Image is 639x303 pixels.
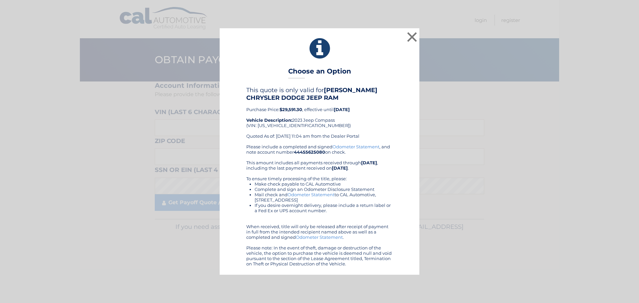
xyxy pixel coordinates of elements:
[246,86,393,144] div: Purchase Price: , effective until 2023 Jeep Compass (VIN: [US_VEHICLE_IDENTIFICATION_NUMBER]) Quo...
[332,144,379,149] a: Odometer Statement
[294,149,325,155] b: 44455625080
[405,30,419,44] button: ×
[255,187,393,192] li: Complete and sign an Odometer Disclosure Statement
[255,192,393,203] li: Mail check and to CAL Automotive, [STREET_ADDRESS]
[255,181,393,187] li: Make check payable to CAL Automotive
[246,86,377,101] b: [PERSON_NAME] CHRYSLER DODGE JEEP RAM
[246,117,292,123] strong: Vehicle Description:
[246,144,393,266] div: Please include a completed and signed , and note account number on check. This amount includes al...
[361,160,377,165] b: [DATE]
[280,107,302,112] b: $29,591.30
[288,192,334,197] a: Odometer Statement
[246,86,393,101] h4: This quote is only valid for
[296,234,343,240] a: Odometer Statement
[334,107,350,112] b: [DATE]
[255,203,393,213] li: If you desire overnight delivery, please include a return label or a Fed Ex or UPS account number.
[288,67,351,79] h3: Choose an Option
[332,165,348,171] b: [DATE]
